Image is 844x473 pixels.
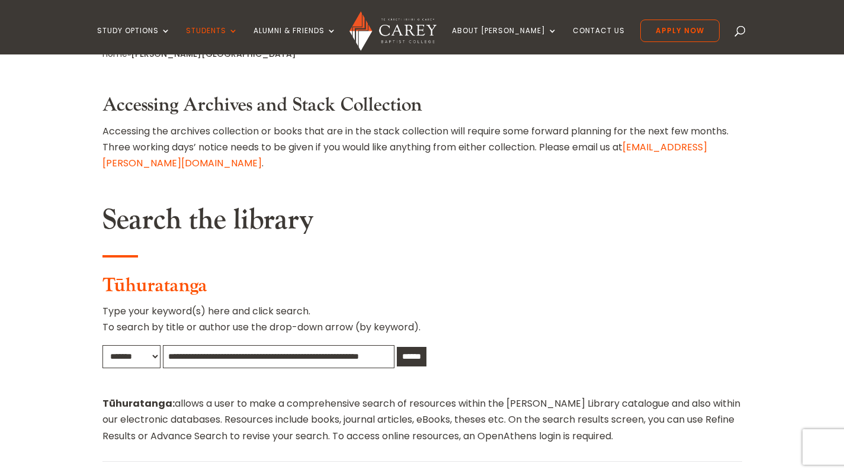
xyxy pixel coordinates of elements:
a: Apply Now [640,20,720,42]
a: Students [186,27,238,54]
a: About [PERSON_NAME] [452,27,557,54]
strong: Tūhuratanga: [102,397,175,410]
a: Alumni & Friends [253,27,336,54]
h3: Accessing Archives and Stack Collection [102,94,742,123]
h2: Search the library [102,203,742,243]
p: allows a user to make a comprehensive search of resources within the [PERSON_NAME] Library catalo... [102,395,742,444]
h3: Tūhuratanga [102,275,742,303]
a: Study Options [97,27,171,54]
p: Accessing the archives collection or books that are in the stack collection will require some for... [102,123,742,172]
img: Carey Baptist College [349,11,437,51]
p: Type your keyword(s) here and click search. To search by title or author use the drop-down arrow ... [102,303,742,345]
a: Contact Us [573,27,625,54]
